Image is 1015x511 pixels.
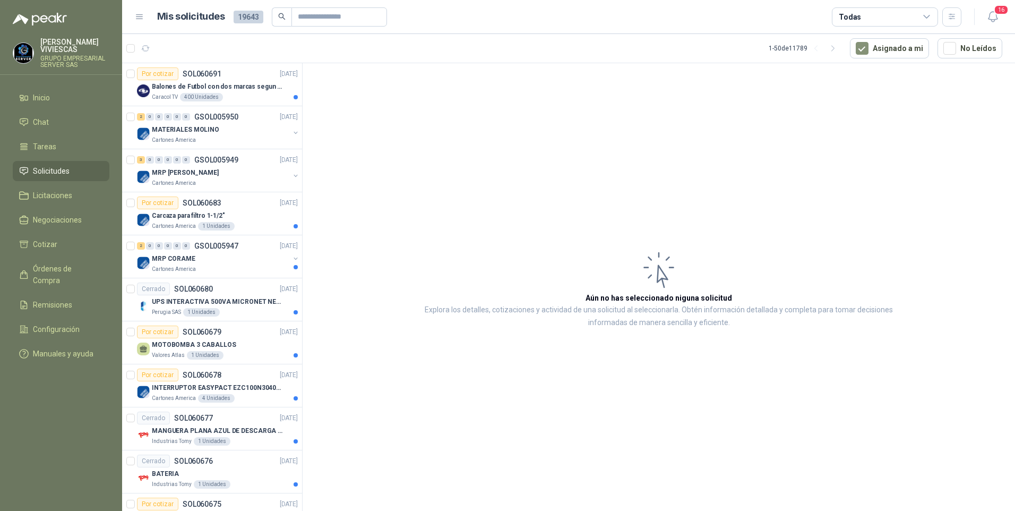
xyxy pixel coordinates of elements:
div: 1 - 50 de 11789 [769,40,841,57]
a: CerradoSOL060677[DATE] Company LogoMANGUERA PLANA AZUL DE DESCARGA 60 PSI X 20 METROS CON UNION D... [122,407,302,450]
p: Cartones America [152,394,196,403]
a: Remisiones [13,295,109,315]
div: Cerrado [137,455,170,467]
a: 2 0 0 0 0 0 GSOL005950[DATE] Company LogoMATERIALES MOLINOCartones America [137,110,300,144]
div: 0 [164,113,172,121]
p: SOL060679 [183,328,221,336]
div: Por cotizar [137,369,178,381]
img: Company Logo [137,429,150,441]
img: Company Logo [137,84,150,97]
p: UPS INTERACTIVA 500VA MICRONET NEGRA MARCA: POWEST NICOMAR [152,297,284,307]
div: 0 [173,113,181,121]
a: Por cotizarSOL060683[DATE] Company LogoCarcaza para filtro 1-1/2"Cartones America1 Unidades [122,192,302,235]
span: Cotizar [33,239,57,250]
div: 0 [146,113,154,121]
p: Industrias Tomy [152,437,192,446]
div: 1 Unidades [194,480,230,489]
a: 3 0 0 0 0 0 GSOL005949[DATE] Company LogoMRP [PERSON_NAME]Cartones America [137,154,300,188]
p: MOTOBOMBA 3 CABALLOS [152,340,236,350]
p: SOL060677 [174,414,213,422]
div: 2 [137,113,145,121]
span: Tareas [33,141,56,152]
p: Perugia SAS [152,308,181,317]
div: Por cotizar [137,197,178,209]
span: Manuales y ayuda [33,348,93,360]
div: Por cotizar [137,498,178,510]
a: Solicitudes [13,161,109,181]
img: Company Logo [137,257,150,269]
div: Cerrado [137,412,170,424]
p: Cartones America [152,136,196,144]
button: 16 [983,7,1002,27]
p: [PERSON_NAME] VIVIESCAS [40,38,109,53]
a: Manuales y ayuda [13,344,109,364]
p: [DATE] [280,413,298,423]
img: Company Logo [13,43,33,63]
img: Company Logo [137,472,150,484]
p: BATERIA [152,469,179,479]
p: MRP [PERSON_NAME] [152,168,219,178]
a: Por cotizarSOL060679[DATE] MOTOBOMBA 3 CABALLOSValores Atlas1 Unidades [122,321,302,364]
a: Negociaciones [13,210,109,230]
p: Cartones America [152,222,196,231]
img: Logo peakr [13,13,67,25]
p: SOL060683 [183,199,221,207]
div: 1 Unidades [187,351,223,360]
div: 1 Unidades [198,222,235,231]
a: Cotizar [13,234,109,254]
div: 0 [146,156,154,164]
p: Carcaza para filtro 1-1/2" [152,211,225,221]
div: Todas [839,11,861,23]
a: Configuración [13,319,109,339]
button: Asignado a mi [850,38,929,58]
p: SOL060678 [183,371,221,379]
p: SOL060680 [174,285,213,293]
img: Company Logo [137,127,150,140]
p: GRUPO EMPRESARIAL SERVER SAS [40,55,109,68]
p: Industrias Tomy [152,480,192,489]
p: Cartones America [152,265,196,274]
a: Chat [13,112,109,132]
img: Company Logo [137,300,150,312]
div: Por cotizar [137,326,178,338]
div: 2 [137,242,145,250]
p: Explora los detalles, cotizaciones y actividad de una solicitud al seleccionarla. Obtén informaci... [409,304,909,329]
div: 0 [146,242,154,250]
span: Inicio [33,92,50,104]
div: 0 [182,113,190,121]
div: 3 [137,156,145,164]
div: 0 [164,156,172,164]
div: 0 [155,156,163,164]
p: GSOL005949 [194,156,238,164]
span: Remisiones [33,299,72,311]
div: 0 [182,156,190,164]
a: 2 0 0 0 0 0 GSOL005947[DATE] Company LogoMRP CORAMECartones America [137,240,300,274]
span: Chat [33,116,49,128]
p: SOL060675 [183,500,221,508]
p: [DATE] [280,198,298,208]
p: SOL060691 [183,70,221,78]
span: Configuración [33,323,80,335]
p: [DATE] [280,370,298,380]
p: INTERRUPTOR EASYPACT EZC100N3040C 40AMP 25K [PERSON_NAME] [152,383,284,393]
p: [DATE] [280,499,298,509]
div: Cerrado [137,283,170,295]
div: 0 [173,156,181,164]
p: Cartones America [152,179,196,188]
h1: Mis solicitudes [157,9,225,24]
a: CerradoSOL060676[DATE] Company LogoBATERIAIndustrias Tomy1 Unidades [122,450,302,493]
p: MANGUERA PLANA AZUL DE DESCARGA 60 PSI X 20 METROS CON UNION DE 6” MAS ABRAZADERAS METALICAS DE 6” [152,426,284,436]
p: [DATE] [280,69,298,79]
div: 4 Unidades [198,394,235,403]
p: Balones de Futbol con dos marcas segun adjunto. Adjuntar cotizacion en su formato [152,82,284,92]
a: CerradoSOL060680[DATE] Company LogoUPS INTERACTIVA 500VA MICRONET NEGRA MARCA: POWEST NICOMARPeru... [122,278,302,321]
span: 19643 [234,11,263,23]
div: 1 Unidades [194,437,230,446]
a: Por cotizarSOL060678[DATE] Company LogoINTERRUPTOR EASYPACT EZC100N3040C 40AMP 25K [PERSON_NAME]C... [122,364,302,407]
a: Tareas [13,137,109,157]
p: [DATE] [280,456,298,466]
span: search [278,13,286,20]
p: [DATE] [280,241,298,251]
p: GSOL005947 [194,242,238,250]
div: 0 [164,242,172,250]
